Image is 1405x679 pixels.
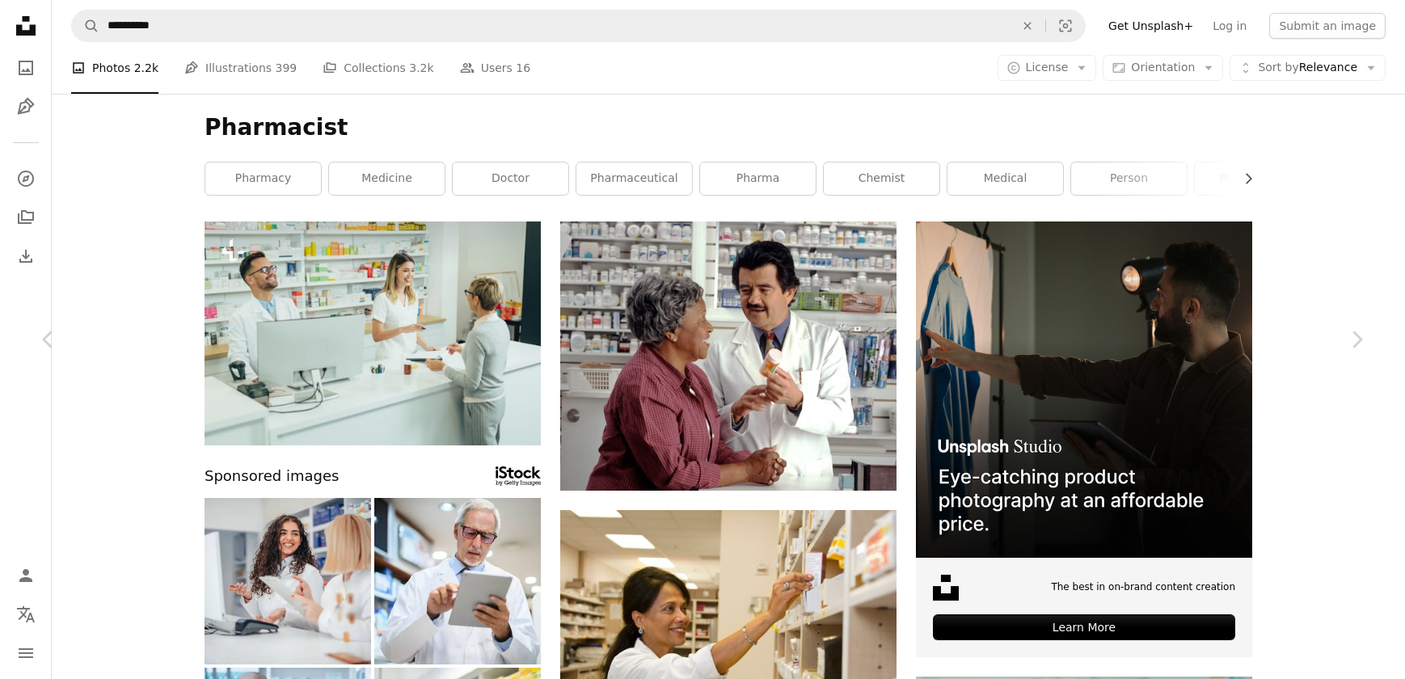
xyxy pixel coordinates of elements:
[916,221,1252,657] a: The best in on-brand content creationLearn More
[10,598,42,630] button: Language
[323,42,433,94] a: Collections 3.2k
[1131,61,1195,74] span: Orientation
[1071,162,1187,195] a: person
[1010,11,1045,41] button: Clear
[1046,11,1085,41] button: Visual search
[374,498,541,664] img: Senior pharmacist using digital tablet in pharmacy
[10,559,42,592] a: Log in / Sign up
[184,42,297,94] a: Illustrations 399
[10,91,42,123] a: Illustrations
[409,59,433,77] span: 3.2k
[205,113,1252,142] h1: Pharmacist
[1258,61,1298,74] span: Sort by
[1103,55,1223,81] button: Orientation
[205,162,321,195] a: pharmacy
[1051,580,1235,594] span: The best in on-brand content creation
[1234,162,1252,195] button: scroll list to the right
[516,59,530,77] span: 16
[72,11,99,41] button: Search Unsplash
[276,59,297,77] span: 399
[576,162,692,195] a: pharmaceutical
[460,42,531,94] a: Users 16
[933,575,959,601] img: file-1631678316303-ed18b8b5cb9cimage
[700,162,816,195] a: pharma
[205,465,339,488] span: Sponsored images
[205,221,541,445] img: Two pharmacist giving prescription medications to senior female customer in a pharmacy
[10,52,42,84] a: Photos
[1308,262,1405,417] a: Next
[1258,60,1357,76] span: Relevance
[329,162,445,195] a: medicine
[10,637,42,669] button: Menu
[453,162,568,195] a: doctor
[947,162,1063,195] a: medical
[71,10,1086,42] form: Find visuals sitewide
[560,614,897,629] a: man in white dress shirt holding white box
[824,162,939,195] a: chemist
[560,221,897,491] img: women's red button-up collared long-sleeved shirt
[916,221,1252,558] img: file-1715714098234-25b8b4e9d8faimage
[1026,61,1069,74] span: License
[205,498,371,664] img: Two Female Pharmacist Talking in Pharmacy Drugstore
[205,326,541,340] a: Two pharmacist giving prescription medications to senior female customer in a pharmacy
[10,201,42,234] a: Collections
[10,162,42,195] a: Explore
[1099,13,1203,39] a: Get Unsplash+
[560,348,897,363] a: women's red button-up collared long-sleeved shirt
[1203,13,1256,39] a: Log in
[1195,162,1310,195] a: prescription
[1230,55,1386,81] button: Sort byRelevance
[1269,13,1386,39] button: Submit an image
[10,240,42,272] a: Download History
[933,614,1235,640] div: Learn More
[998,55,1097,81] button: License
